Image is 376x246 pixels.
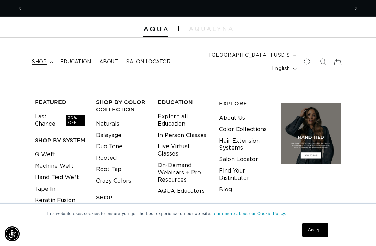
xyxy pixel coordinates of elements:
button: English [268,62,299,75]
a: Rooted [96,152,117,164]
img: aqualyna.com [189,27,233,31]
span: English [272,65,290,72]
a: On-Demand Webinars + Pro Resources [158,160,208,185]
a: Hair Extension Systems [219,135,269,154]
button: [GEOGRAPHIC_DATA] | USD $ [205,49,299,62]
div: Accessibility Menu [5,226,20,241]
a: Salon Locator [122,55,175,69]
summary: shop [28,55,56,69]
a: AQUA Educators [158,185,205,197]
button: Previous announcement [12,2,28,15]
span: About [99,59,118,65]
a: About [95,55,122,69]
summary: Search [299,54,315,70]
a: Color Collections [219,124,267,135]
h3: EXPLORE [219,100,269,107]
a: Q Weft [35,149,55,160]
h3: HAIR CARE [158,203,208,210]
a: Blog [219,184,232,196]
a: Balayage [96,130,122,141]
a: Salon Locator [219,154,258,165]
span: Salon Locator [126,59,171,65]
a: Tape In [35,183,55,195]
a: Machine Weft [35,160,74,172]
span: shop [32,59,47,65]
h3: EDUCATION [158,98,208,106]
h3: Shop AquaLyna for Pros [96,194,147,215]
iframe: Chat Widget [341,213,376,246]
button: Next announcement [348,2,364,15]
a: In Person Classes [158,130,206,141]
a: About Us [219,112,245,124]
a: Crazy Colors [96,175,131,187]
a: Accept [302,223,328,237]
h3: SHOP BY SYSTEM [35,137,85,144]
a: Hand Tied Weft [35,172,79,183]
a: Last Chance30% OFF [35,111,85,130]
p: This website uses cookies to ensure you get the best experience on our website. [46,211,330,217]
img: Aqua Hair Extensions [143,27,168,32]
a: Keratin Fusion [35,195,75,206]
span: [GEOGRAPHIC_DATA] | USD $ [209,52,290,59]
a: Education [56,55,95,69]
h3: FEATURED [35,98,85,106]
a: Root Tap [96,164,122,175]
a: Naturals [96,118,119,130]
a: Live Virtual Classes [158,141,208,160]
a: Find Your Distributor [219,165,269,184]
h3: Shop by Color Collection [96,98,147,113]
span: 30% OFF [66,115,86,126]
a: Explore all Education [158,111,208,130]
a: Learn more about our Cookie Policy. [212,211,287,216]
a: Duo Tone [96,141,123,152]
span: Education [60,59,91,65]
